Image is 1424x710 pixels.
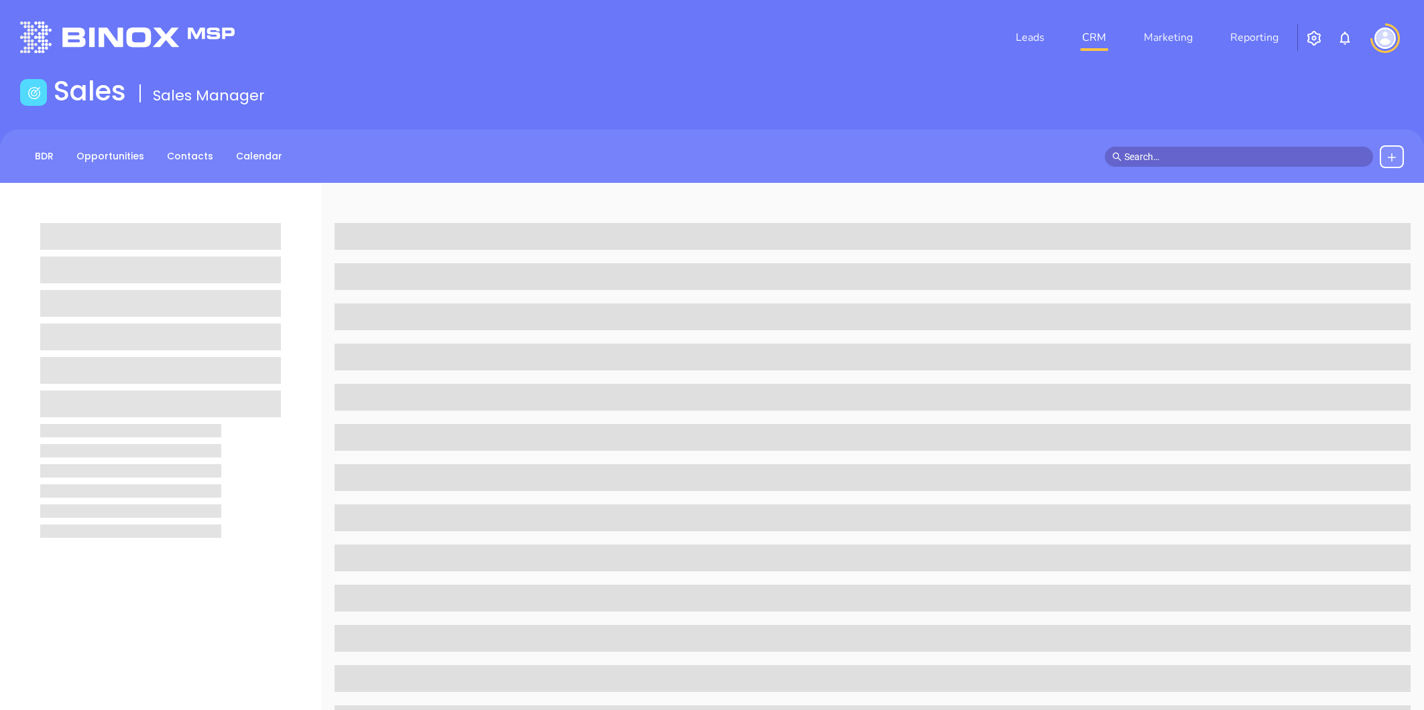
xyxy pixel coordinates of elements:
a: Leads [1010,24,1050,51]
a: CRM [1077,24,1112,51]
img: user [1374,27,1396,49]
a: Opportunities [68,145,152,167]
h1: Sales [54,75,126,107]
img: iconNotification [1337,30,1353,46]
span: search [1112,152,1122,161]
img: logo [20,21,235,53]
span: Sales Manager [153,85,265,106]
img: iconSetting [1306,30,1322,46]
a: Calendar [228,145,290,167]
a: BDR [27,145,62,167]
input: Search… [1124,149,1366,164]
a: Marketing [1138,24,1198,51]
a: Reporting [1225,24,1284,51]
a: Contacts [159,145,221,167]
